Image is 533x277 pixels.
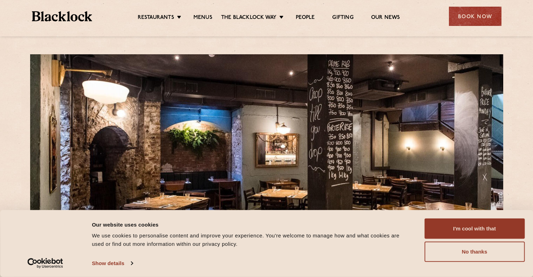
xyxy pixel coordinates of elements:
[92,231,409,248] div: We use cookies to personalise content and improve your experience. You're welcome to manage how a...
[424,219,525,239] button: I'm cool with that
[221,14,276,22] a: The Blacklock Way
[296,14,315,22] a: People
[92,220,409,229] div: Our website uses cookies
[193,14,212,22] a: Menus
[424,242,525,262] button: No thanks
[92,258,132,269] a: Show details
[371,14,400,22] a: Our News
[332,14,353,22] a: Gifting
[15,258,76,269] a: Usercentrics Cookiebot - opens in a new window
[138,14,174,22] a: Restaurants
[32,11,93,21] img: BL_Textured_Logo-footer-cropped.svg
[449,7,501,26] div: Book Now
